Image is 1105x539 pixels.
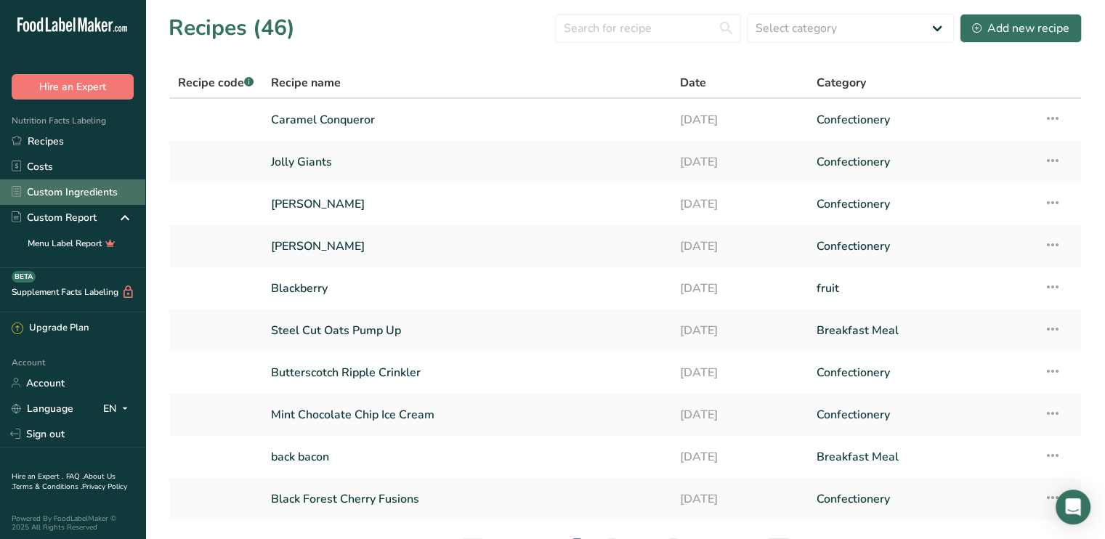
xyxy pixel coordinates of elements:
span: Recipe name [271,74,341,92]
a: fruit [817,273,1027,304]
a: [DATE] [680,189,799,219]
a: Privacy Policy [82,482,127,492]
a: [DATE] [680,231,799,262]
a: [PERSON_NAME] [271,189,663,219]
h1: Recipes (46) [169,12,295,44]
a: Language [12,396,73,421]
a: Confectionery [817,231,1027,262]
a: FAQ . [66,471,84,482]
a: Confectionery [817,147,1027,177]
a: Confectionery [817,189,1027,219]
button: Hire an Expert [12,74,134,100]
a: Steel Cut Oats Pump Up [271,315,663,346]
span: Category [817,74,866,92]
button: Add new recipe [960,14,1082,43]
a: Blackberry [271,273,663,304]
div: Powered By FoodLabelMaker © 2025 All Rights Reserved [12,514,134,532]
span: Date [680,74,706,92]
div: Custom Report [12,210,97,225]
a: [DATE] [680,315,799,346]
a: Breakfast Meal [817,442,1027,472]
a: Hire an Expert . [12,471,63,482]
a: Confectionery [817,484,1027,514]
a: [DATE] [680,105,799,135]
a: [DATE] [680,484,799,514]
div: BETA [12,271,36,283]
div: EN [103,400,134,417]
a: [PERSON_NAME] [271,231,663,262]
a: Jolly Giants [271,147,663,177]
a: [DATE] [680,400,799,430]
span: Recipe code [178,75,254,91]
a: Mint Chocolate Chip Ice Cream [271,400,663,430]
a: Confectionery [817,357,1027,388]
a: back bacon [271,442,663,472]
a: Confectionery [817,400,1027,430]
a: Terms & Conditions . [12,482,82,492]
a: Confectionery [817,105,1027,135]
input: Search for recipe [555,14,741,43]
div: Add new recipe [972,20,1069,37]
a: [DATE] [680,273,799,304]
div: Open Intercom Messenger [1056,490,1090,524]
a: About Us . [12,471,116,492]
a: Breakfast Meal [817,315,1027,346]
div: Upgrade Plan [12,321,89,336]
a: Caramel Conqueror [271,105,663,135]
a: Black Forest Cherry Fusions [271,484,663,514]
a: [DATE] [680,147,799,177]
a: Butterscotch Ripple Crinkler [271,357,663,388]
a: [DATE] [680,442,799,472]
a: [DATE] [680,357,799,388]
